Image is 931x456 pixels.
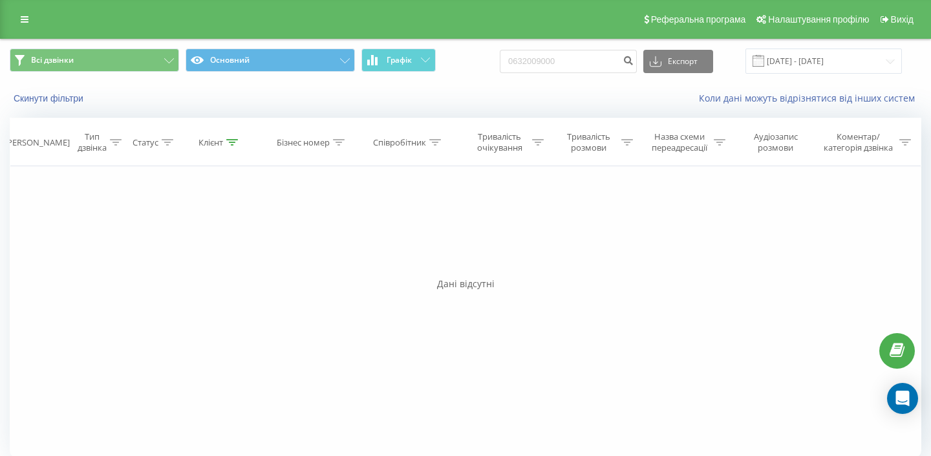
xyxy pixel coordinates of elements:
[133,137,158,148] div: Статус
[887,383,918,414] div: Open Intercom Messenger
[643,50,713,73] button: Експорт
[186,49,355,72] button: Основний
[740,131,811,153] div: Аудіозапис розмови
[373,137,426,148] div: Співробітник
[198,137,223,148] div: Клієнт
[470,131,530,153] div: Тривалість очікування
[5,137,70,148] div: [PERSON_NAME]
[31,55,74,65] span: Всі дзвінки
[651,14,746,25] span: Реферальна програма
[500,50,637,73] input: Пошук за номером
[768,14,869,25] span: Налаштування профілю
[10,277,921,290] div: Дані відсутні
[78,131,107,153] div: Тип дзвінка
[387,56,412,65] span: Графік
[277,137,330,148] div: Бізнес номер
[699,92,921,104] a: Коли дані можуть відрізнятися вiд інших систем
[820,131,896,153] div: Коментар/категорія дзвінка
[10,49,179,72] button: Всі дзвінки
[361,49,436,72] button: Графік
[891,14,914,25] span: Вихід
[648,131,711,153] div: Назва схеми переадресації
[10,92,90,104] button: Скинути фільтри
[559,131,618,153] div: Тривалість розмови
